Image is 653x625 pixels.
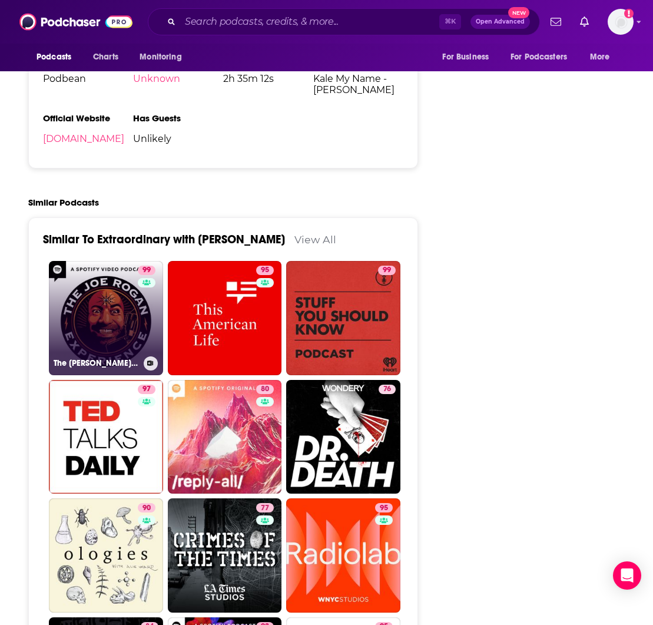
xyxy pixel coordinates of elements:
span: Unlikely [133,133,223,144]
a: 97 [49,380,163,494]
a: 76 [286,380,400,494]
a: 77 [256,503,274,512]
span: Open Advanced [476,19,525,25]
span: 80 [261,383,269,395]
a: 80 [168,380,282,494]
span: Podcasts [37,49,71,65]
h3: Official Website [43,113,133,124]
img: User Profile [608,9,634,35]
span: 99 [142,264,151,276]
a: Unknown [133,73,180,84]
a: 90 [138,503,155,512]
a: 80 [256,385,274,394]
span: 2h 35m 12s [223,73,313,84]
span: 77 [261,502,269,514]
h3: The [PERSON_NAME] Experience [54,358,139,368]
button: Show profile menu [608,9,634,35]
button: open menu [582,46,625,68]
span: 99 [383,264,391,276]
svg: Add a profile image [624,9,634,18]
button: open menu [28,46,87,68]
span: 95 [261,264,269,276]
span: 76 [383,383,391,395]
span: New [508,7,529,18]
a: 95 [286,498,400,613]
span: For Business [442,49,489,65]
span: Logged in as CookbookCarrie [608,9,634,35]
a: 99 [286,261,400,375]
a: 76 [379,385,396,394]
a: View All [294,233,336,246]
a: 99 [138,266,155,275]
a: [DOMAIN_NAME] [43,133,124,144]
a: 90 [49,498,163,613]
input: Search podcasts, credits, & more... [180,12,439,31]
button: open menu [503,46,584,68]
a: 99The [PERSON_NAME] Experience [49,261,163,375]
a: Show notifications dropdown [546,12,566,32]
a: Charts [85,46,125,68]
a: Show notifications dropdown [575,12,594,32]
span: 97 [142,383,151,395]
span: Monitoring [140,49,181,65]
button: Open AdvancedNew [470,15,530,29]
a: 95 [375,503,393,512]
a: 95 [256,266,274,275]
div: Open Intercom Messenger [613,561,641,590]
span: 90 [142,502,151,514]
span: 95 [380,502,388,514]
a: 97 [138,385,155,394]
button: open menu [434,46,503,68]
a: Similar To Extraordinary with [PERSON_NAME] [43,232,285,247]
span: ⌘ K [439,14,461,29]
img: Podchaser - Follow, Share and Rate Podcasts [19,11,132,33]
span: Kale My Name - [PERSON_NAME] [313,73,403,95]
span: Podbean [43,73,133,84]
span: For Podcasters [511,49,567,65]
span: More [590,49,610,65]
span: Charts [93,49,118,65]
h2: Similar Podcasts [28,197,99,208]
div: Search podcasts, credits, & more... [148,8,540,35]
h3: Has Guests [133,113,223,124]
a: 95 [168,261,282,375]
a: 99 [378,266,396,275]
a: 77 [168,498,282,613]
button: open menu [131,46,197,68]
